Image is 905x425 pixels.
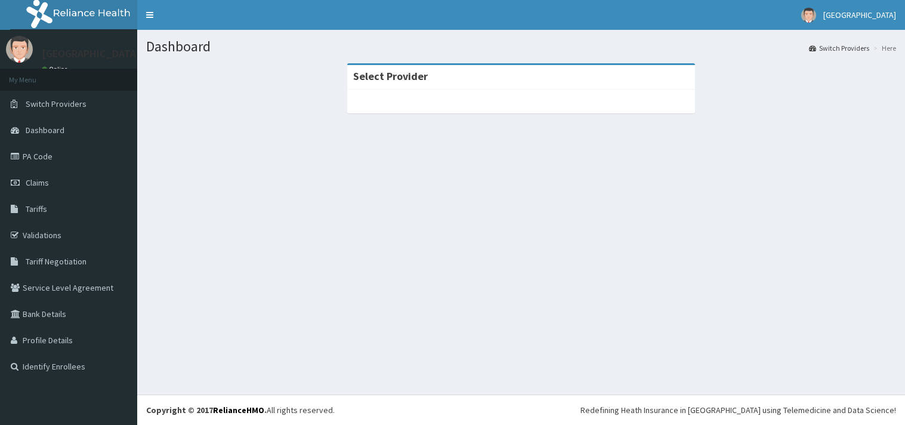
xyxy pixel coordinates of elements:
[26,98,87,109] span: Switch Providers
[580,404,896,416] div: Redefining Heath Insurance in [GEOGRAPHIC_DATA] using Telemedicine and Data Science!
[26,204,47,214] span: Tariffs
[213,405,264,415] a: RelianceHMO
[26,177,49,188] span: Claims
[42,48,140,59] p: [GEOGRAPHIC_DATA]
[809,43,869,53] a: Switch Providers
[26,256,87,267] span: Tariff Negotiation
[146,39,896,54] h1: Dashboard
[353,69,428,83] strong: Select Provider
[6,36,33,63] img: User Image
[823,10,896,20] span: [GEOGRAPHIC_DATA]
[26,125,64,135] span: Dashboard
[870,43,896,53] li: Here
[146,405,267,415] strong: Copyright © 2017 .
[801,8,816,23] img: User Image
[42,65,70,73] a: Online
[137,395,905,425] footer: All rights reserved.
